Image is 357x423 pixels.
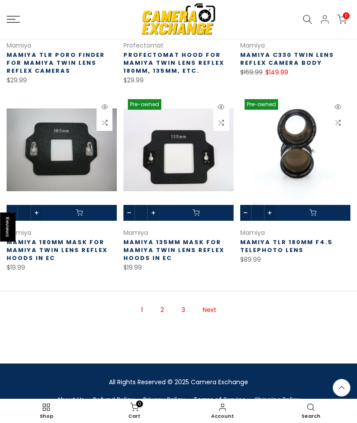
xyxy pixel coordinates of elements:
[156,302,168,318] a: Page 2
[183,414,262,419] span: Account
[193,395,246,404] a: Terms of Service
[240,228,265,237] a: Mamiya
[240,51,334,67] a: Mamiya C330 Twin Lens Reflex Camera Body
[271,414,350,419] span: Search
[7,377,350,388] div: All Rights Reserved © 2025 Camera Exchange
[240,254,350,265] div: $89.99
[123,75,234,86] div: $29.99
[178,401,267,421] a: Account
[57,395,84,404] a: About Us
[7,51,105,75] a: Mamiya TLR Poro Finder for Mamiya Twin Lens Reflex Cameras
[255,395,300,404] a: Shipping Policy
[143,395,185,404] a: Privacy Policy
[343,12,350,19] span: 0
[2,401,90,421] a: Shop
[7,75,117,86] div: $29.99
[177,302,190,318] a: Page 3
[265,67,288,78] ins: $149.99
[123,262,234,273] div: $19.99
[240,41,265,50] a: Mamiya
[240,68,263,77] del: $169.99
[90,401,178,421] a: 0 Cart
[93,395,134,404] a: Refund Policy
[267,401,355,421] a: Search
[7,228,31,237] a: Mamiya
[7,238,108,262] a: Mamiya 180MM Mask for Mamiya Twin Lens Reflex Hoods in EC
[137,302,147,318] span: Page 1
[7,41,31,50] a: Mamiya
[123,51,224,75] a: Profectomat Hood for Mamiya Twin Lens Reflex 180MM, 135MM, etc.
[198,302,221,318] a: Next
[7,262,117,273] div: $19.99
[337,15,347,24] a: 0
[123,228,148,237] a: Mamiya
[333,379,350,397] a: Back to the top
[7,414,86,419] span: Shop
[240,238,333,254] a: Mamiya TLR 180MM F4.5 Telephoto Lens
[123,238,224,262] a: Mamiya 135MM Mask for Mamiya Twin Lens Reflex Hoods in EC
[136,401,143,407] span: 0
[95,414,174,419] span: Cart
[123,41,164,50] a: Profectomat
